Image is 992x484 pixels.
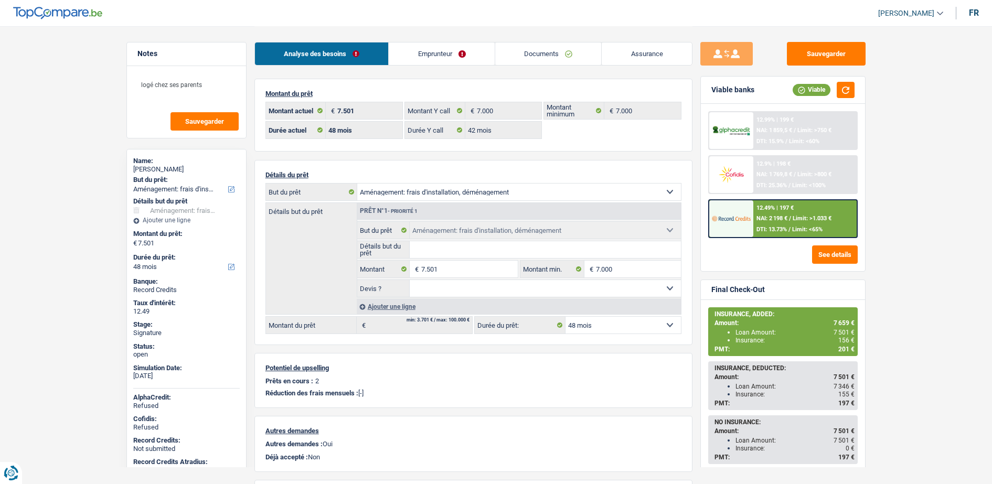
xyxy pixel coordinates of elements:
label: But du prêt [357,222,410,239]
div: PMT: [714,454,855,461]
label: Montant minimum [544,102,604,119]
label: Montant min. [520,261,584,277]
span: € [410,261,421,277]
span: / [788,182,791,189]
label: Montant du prêt: [133,230,238,238]
label: Devis ? [357,280,410,297]
div: Insurance: [735,445,855,452]
div: PMT: [714,346,855,353]
p: Prêts en cours : [265,377,313,385]
div: Final Check-Out [711,285,765,294]
p: [-] [265,389,681,397]
span: 155 € [838,391,855,398]
p: Détails du prêt [265,171,681,179]
span: 197 € [838,454,855,461]
h5: Notes [137,49,236,58]
div: Accepted [133,466,240,475]
span: € [326,102,337,119]
p: Non [265,453,681,461]
span: € [584,261,596,277]
div: Viable banks [711,85,754,94]
label: Détails but du prêt [266,203,357,215]
span: Autres demandes : [265,440,323,448]
span: Limit: >800 € [797,171,831,178]
div: Amount: [714,373,855,381]
div: Stage: [133,320,240,329]
label: Montant [357,261,410,277]
p: Potentiel de upselling [265,364,681,372]
div: fr [969,8,979,18]
div: Ajouter une ligne [133,217,240,224]
span: NAI: 1 769,8 € [756,171,792,178]
span: 7 346 € [834,383,855,390]
p: Oui [265,440,681,448]
span: Limit: >750 € [797,127,831,134]
img: TopCompare Logo [13,7,102,19]
div: min: 3.701 € / max: 100.000 € [407,318,470,322]
div: Simulation Date: [133,364,240,372]
label: But du prêt: [133,176,238,184]
span: NAI: 1 859,5 € [756,127,792,134]
span: 7 659 € [834,319,855,327]
span: DTI: 15.9% [756,138,784,145]
button: Sauvegarder [170,112,239,131]
span: 7 501 € [834,437,855,444]
div: Record Credits: [133,436,240,445]
div: Not submitted [133,445,240,453]
span: Sauvegarder [185,118,224,125]
div: Taux d'intérêt: [133,299,240,307]
div: INSURANCE, DEDUCTED: [714,364,855,372]
span: Limit: <65% [792,226,823,233]
div: Record Credits Atradius: [133,458,240,466]
span: / [789,215,791,222]
div: Viable [793,84,830,95]
span: NAI: 2 198 € [756,215,787,222]
span: 197 € [838,400,855,407]
span: [PERSON_NAME] [878,9,934,18]
label: But du prêt [266,184,357,200]
div: 12.9% | 198 € [756,160,791,167]
div: AlphaCredit: [133,393,240,402]
p: 2 [315,377,319,385]
p: Montant du prêt [265,90,681,98]
div: Prêt n°1 [357,208,420,214]
div: INSURANCE, ADDED: [714,310,855,318]
img: Cofidis [712,165,751,184]
div: Insurance: [735,337,855,344]
label: Durée du prêt: [475,317,566,334]
span: 0 € [846,445,855,452]
span: € [133,239,137,248]
div: Détails but du prêt [133,197,240,206]
span: 156 € [838,337,855,344]
div: Name: [133,157,240,165]
label: Montant actuel [266,102,326,119]
div: Refused [133,402,240,410]
button: Sauvegarder [787,42,866,66]
span: Limit: <60% [789,138,819,145]
div: [DATE] [133,372,240,380]
a: [PERSON_NAME] [870,5,943,22]
div: Amount: [714,427,855,435]
a: Analyse des besoins [255,42,389,65]
div: Ajouter une ligne [357,299,681,314]
div: 12.99% | 199 € [756,116,794,123]
label: Durée actuel [266,122,326,138]
span: DTI: 25.36% [756,182,787,189]
span: 7 501 € [834,373,855,381]
img: Record Credits [712,209,751,228]
span: € [604,102,616,119]
span: 7 501 € [834,427,855,435]
a: Documents [495,42,602,65]
div: Loan Amount: [735,437,855,444]
a: Assurance [602,42,692,65]
span: € [357,317,368,334]
span: / [794,171,796,178]
div: 12.49% | 197 € [756,205,794,211]
span: DTI: 13.73% [756,226,787,233]
span: / [788,226,791,233]
div: open [133,350,240,359]
div: Cofidis: [133,415,240,423]
div: Status: [133,342,240,351]
div: Banque: [133,277,240,286]
div: Loan Amount: [735,329,855,336]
